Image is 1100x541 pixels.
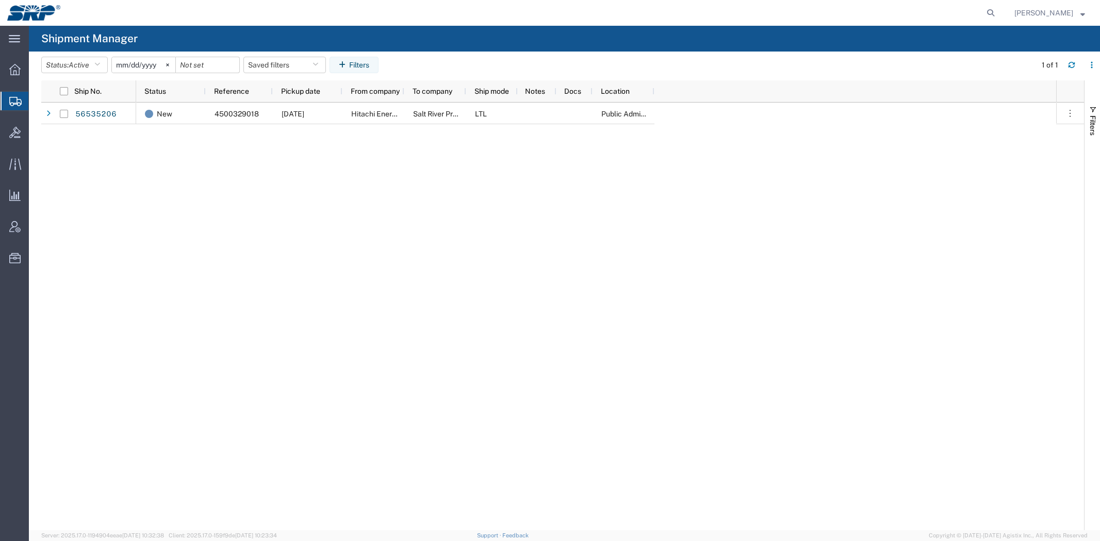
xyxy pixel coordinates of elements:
[474,87,509,95] span: Ship mode
[1014,7,1073,19] span: Marissa Camacho
[351,87,400,95] span: From company
[144,87,166,95] span: Status
[282,110,304,118] span: 08/19/2025
[235,532,277,538] span: [DATE] 10:23:34
[564,87,581,95] span: Docs
[477,532,503,538] a: Support
[75,106,117,123] a: 56535206
[413,87,452,95] span: To company
[502,532,529,538] a: Feedback
[215,110,259,118] span: 4500329018
[214,87,249,95] span: Reference
[112,57,175,73] input: Not set
[281,87,320,95] span: Pickup date
[41,26,138,52] h4: Shipment Manager
[1014,7,1086,19] button: [PERSON_NAME]
[475,110,487,118] span: LTL
[69,61,89,69] span: Active
[1042,60,1060,71] div: 1 of 1
[330,57,379,73] button: Filters
[176,57,239,73] input: Not set
[413,110,470,118] span: Salt River Project
[74,87,102,95] span: Ship No.
[243,57,326,73] button: Saved filters
[601,87,630,95] span: Location
[41,57,108,73] button: Status:Active
[351,110,400,118] span: Hitachi Energy
[929,531,1088,540] span: Copyright © [DATE]-[DATE] Agistix Inc., All Rights Reserved
[1089,115,1097,136] span: Filters
[169,532,277,538] span: Client: 2025.17.0-159f9de
[601,110,700,118] span: Public Administration Buidling
[7,5,60,21] img: logo
[525,87,545,95] span: Notes
[41,532,164,538] span: Server: 2025.17.0-1194904eeae
[122,532,164,538] span: [DATE] 10:32:38
[157,103,172,125] span: New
